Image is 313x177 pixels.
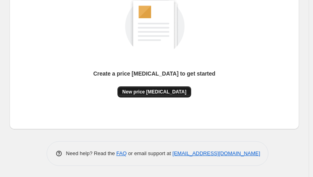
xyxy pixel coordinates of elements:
span: or email support at [127,150,172,156]
a: [EMAIL_ADDRESS][DOMAIN_NAME] [172,150,260,156]
span: Need help? Read the [66,150,117,156]
button: New price [MEDICAL_DATA] [117,86,191,97]
a: FAQ [116,150,127,156]
p: Create a price [MEDICAL_DATA] to get started [93,70,215,78]
span: New price [MEDICAL_DATA] [122,89,186,95]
